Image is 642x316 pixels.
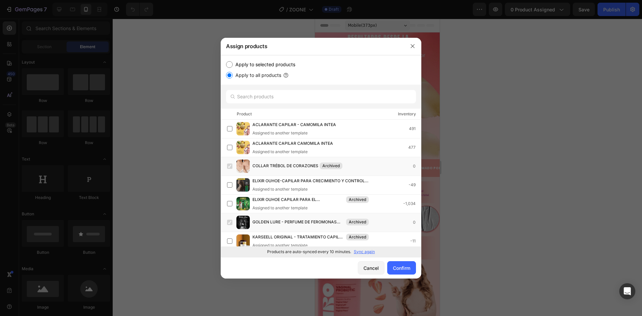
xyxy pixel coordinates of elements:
[236,234,250,248] img: product-img
[393,265,410,272] div: Confirm
[346,196,369,203] div: Archived
[413,163,421,170] div: 0
[252,196,345,204] span: ELIXIR OUHOE CAPILAR PARA EL CRECIMIENTO Y CONTROL DE LA [MEDICAL_DATA] [PERSON_NAME]
[619,283,635,299] div: Open Intercom Messenger
[252,234,345,241] span: KARSEELL ORIGINAL - TRATAMIENTO CAPILAR CON COLÁGENO ACONDICIONADOR
[252,178,369,185] span: ELIXIR OUHOE-CAPILAR PARA CRECIMIENTO Y CONTROL DE [MEDICAL_DATA] [PERSON_NAME]
[236,216,250,229] img: product-img
[413,219,421,226] div: 0
[1,147,26,151] p: ENVÍO GRATIS
[267,249,351,255] p: Products are auto-synced every 10 minutes.
[236,178,250,192] img: product-img
[346,219,369,225] div: Archived
[409,125,421,132] div: 491
[410,238,421,244] div: -11
[320,163,342,169] div: Archived
[354,249,375,255] p: Sync again
[387,261,416,275] button: Confirm
[221,55,421,257] div: />
[41,147,89,152] strong: 100.000+ CLIENTES FELICES
[252,186,380,192] div: Assigned to another template
[252,121,336,129] span: ACLARANTE CAPILAR - CAMOMILA INTEA
[346,234,369,240] div: Archived
[403,200,421,207] div: -1,034
[252,130,347,136] div: Assigned to another template
[398,111,416,117] div: Inventory
[236,122,250,135] img: product-img
[233,71,281,79] label: Apply to all products
[237,111,252,117] div: Product
[252,163,318,170] span: COLLAR TRÉBOL DE CORAZONES
[252,149,344,155] div: Assigned to another template
[233,61,295,69] label: Apply to selected products
[358,261,385,275] button: Cancel
[252,242,380,248] div: Assigned to another template
[33,3,62,10] span: Mobile ( 373 px)
[409,182,421,188] div: -49
[363,265,379,272] div: Cancel
[408,144,421,151] div: 477
[221,37,404,55] div: Assign products
[236,197,250,210] img: product-img
[236,160,250,173] img: product-img
[252,219,345,226] span: GOLDEN LURE - PERFUME DE FEROMONAS PARA HOMBRE
[252,205,380,211] div: Assigned to another template
[252,140,333,147] span: ACLARANTE CAPILAR CAMOMILA INTEA
[226,90,416,103] input: Search products
[104,147,139,151] p: AMADO POR TODAS
[236,141,250,154] img: product-img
